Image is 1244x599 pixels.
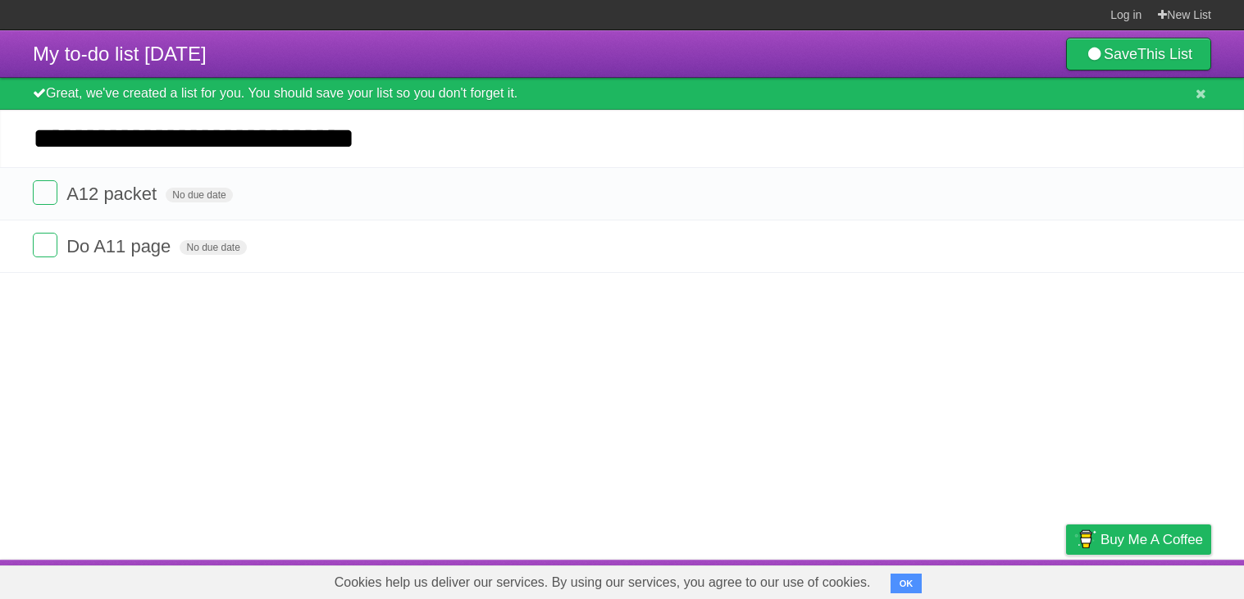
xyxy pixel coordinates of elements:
[1066,38,1211,70] a: SaveThis List
[989,564,1025,595] a: Terms
[1108,564,1211,595] a: Suggest a feature
[33,180,57,205] label: Done
[848,564,882,595] a: About
[33,233,57,257] label: Done
[180,240,246,255] span: No due date
[33,43,207,65] span: My to-do list [DATE]
[66,184,161,204] span: A12 packet
[1100,525,1203,554] span: Buy me a coffee
[891,574,923,593] button: OK
[66,236,175,256] span: Do A11 page
[318,566,887,599] span: Cookies help us deliver our services. By using our services, you agree to our use of cookies.
[1074,525,1096,553] img: Buy me a coffee
[1137,46,1192,62] b: This List
[1066,524,1211,555] a: Buy me a coffee
[166,188,232,202] span: No due date
[1045,564,1087,595] a: Privacy
[902,564,968,595] a: Developers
